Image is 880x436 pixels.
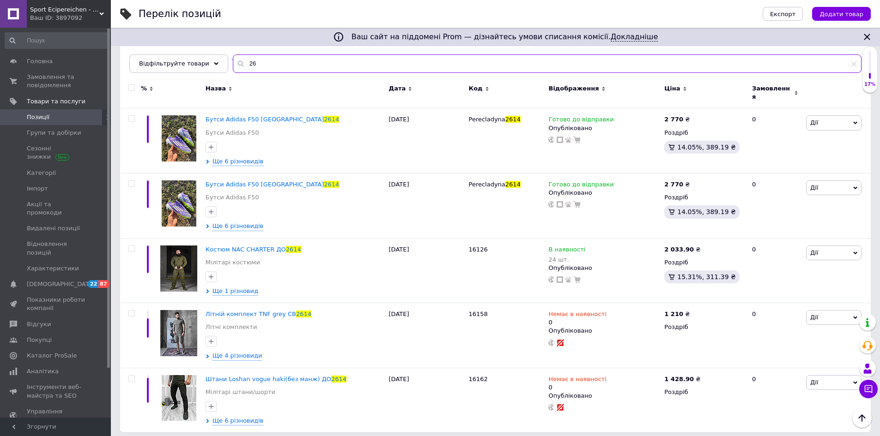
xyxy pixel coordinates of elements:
[611,32,658,42] a: Докладніше
[664,193,744,202] div: Роздріб
[677,143,736,151] span: 14.05%, 389.19 ₴
[469,181,505,188] span: Perecladyna
[505,181,521,188] span: 2614
[27,383,85,400] span: Інструменти веб-майстра та SEO
[387,368,467,432] div: [DATE]
[664,116,683,123] b: 2 770
[387,108,467,173] div: [DATE]
[664,245,700,254] div: ₴
[469,311,488,317] span: 16158
[469,376,488,382] span: 16162
[206,246,286,253] span: Костюм NAC CHARTER ДО
[324,116,339,123] span: 2614
[505,116,521,123] span: 2614
[548,246,585,256] span: В наявності
[27,320,51,328] span: Відгуки
[206,246,301,253] a: Костюм NAC CHARTER ДО2614
[27,264,79,273] span: Характеристики
[859,380,878,398] button: Чат з покупцем
[548,256,585,263] div: 24 шт.
[206,258,260,267] a: Мілітарі костюми
[664,311,683,317] b: 1 210
[812,7,871,21] button: Додати товар
[27,169,56,177] span: Категорії
[548,116,613,125] span: Готово до відправки
[746,303,804,368] div: 0
[810,314,818,321] span: Дії
[548,375,606,392] div: 0
[548,189,660,197] div: Опубліковано
[469,246,488,253] span: 16126
[129,55,226,63] span: Не заповнені рекомендо...
[819,11,863,18] span: Додати товар
[548,376,606,385] span: Немає в наявності
[752,84,792,101] span: Замовлення
[664,180,690,189] div: ₴
[160,310,197,356] img: Летний комплект TNF grey СВ2614
[770,11,796,18] span: Експорт
[746,173,804,238] div: 0
[139,60,209,67] span: Відфільтруйте товари
[27,97,85,106] span: Товари та послуги
[548,124,660,132] div: Опубліковано
[548,327,660,335] div: Опубліковано
[548,392,660,400] div: Опубліковано
[233,54,862,73] input: Пошук по назві позиції, артикулу і пошуковим запитам
[664,376,694,382] b: 1 428.90
[212,157,263,166] span: Ще 6 різновидів
[206,116,324,123] span: Бутси Adidas F50 [GEOGRAPHIC_DATA]
[469,116,505,123] span: Perecladyna
[27,200,85,217] span: Акції та промокоди
[664,323,744,331] div: Роздріб
[746,108,804,173] div: 0
[664,246,694,253] b: 2 033.90
[664,258,744,267] div: Роздріб
[27,280,95,288] span: [DEMOGRAPHIC_DATA]
[27,296,85,312] span: Показники роботи компанії
[810,379,818,386] span: Дії
[387,238,467,303] div: [DATE]
[810,119,818,126] span: Дії
[664,310,690,318] div: ₴
[548,84,599,93] span: Відображення
[206,193,259,202] a: Бутси Adidas F50
[862,31,873,42] svg: Закрити
[810,249,818,256] span: Дії
[206,311,311,317] a: Літній комплект TNF grey СВ2614
[206,129,259,137] a: Бутси Adidas F50
[324,181,339,188] span: 2614
[206,323,257,331] a: Літні комплекти
[27,113,49,121] span: Позиції
[27,73,85,90] span: Замовлення та повідомлення
[296,311,311,317] span: 2614
[162,375,196,421] img: Штаны Loshan vogue haki(без манж) ДО2614
[162,180,196,227] img: Бутсы Adidas F50 Perecladyna 2614
[389,84,406,93] span: Дата
[387,303,467,368] div: [DATE]
[206,181,324,188] span: Бутси Adidas F50 [GEOGRAPHIC_DATA]
[810,184,818,191] span: Дії
[206,376,331,382] span: Штани Loshan vogue haki(без манж) ДО
[206,376,346,382] a: Штани Loshan vogue haki(без манж) ДО2614
[212,287,258,296] span: Ще 1 різновид
[27,224,80,233] span: Видалені позиції
[27,352,77,360] span: Каталог ProSale
[141,84,147,93] span: %
[664,388,744,396] div: Роздріб
[30,14,111,22] div: Ваш ID: 3897092
[27,144,85,161] span: Сезонні знижки
[677,273,736,281] span: 15.31%, 311.39 ₴
[162,115,196,161] img: Бутсы Adidas F50 Perecladyna 2614
[664,181,683,188] b: 2 770
[206,311,296,317] span: Літній комплект TNF grey СВ
[286,246,301,253] span: 2614
[27,407,85,424] span: Управління сайтом
[548,181,613,191] span: Готово до відправки
[88,280,98,288] span: 22
[98,280,109,288] span: 87
[212,417,263,425] span: Ще 6 різновидів
[763,7,803,21] button: Експорт
[548,310,606,327] div: 0
[5,32,109,49] input: Пошук
[27,185,48,193] span: Імпорт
